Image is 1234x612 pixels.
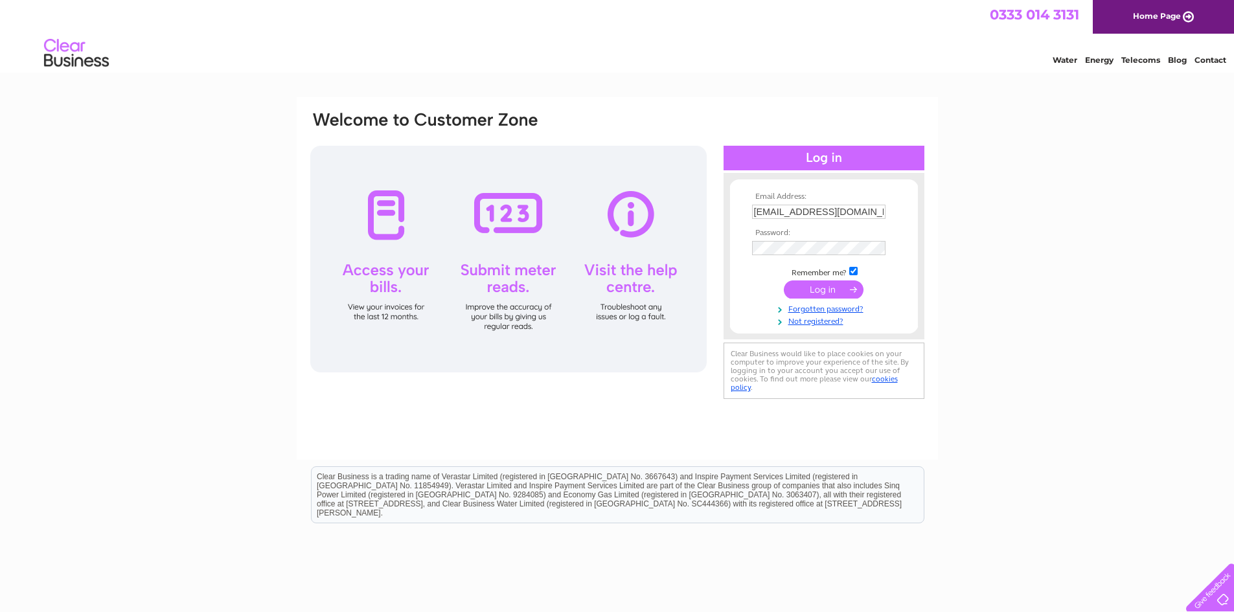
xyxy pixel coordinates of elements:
[752,314,899,326] a: Not registered?
[990,6,1079,23] a: 0333 014 3131
[1121,55,1160,65] a: Telecoms
[1085,55,1114,65] a: Energy
[731,374,898,392] a: cookies policy
[749,265,899,278] td: Remember me?
[724,343,924,399] div: Clear Business would like to place cookies on your computer to improve your experience of the sit...
[752,302,899,314] a: Forgotten password?
[1194,55,1226,65] a: Contact
[1053,55,1077,65] a: Water
[749,192,899,201] th: Email Address:
[749,229,899,238] th: Password:
[1168,55,1187,65] a: Blog
[43,34,109,73] img: logo.png
[312,7,924,63] div: Clear Business is a trading name of Verastar Limited (registered in [GEOGRAPHIC_DATA] No. 3667643...
[784,280,863,299] input: Submit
